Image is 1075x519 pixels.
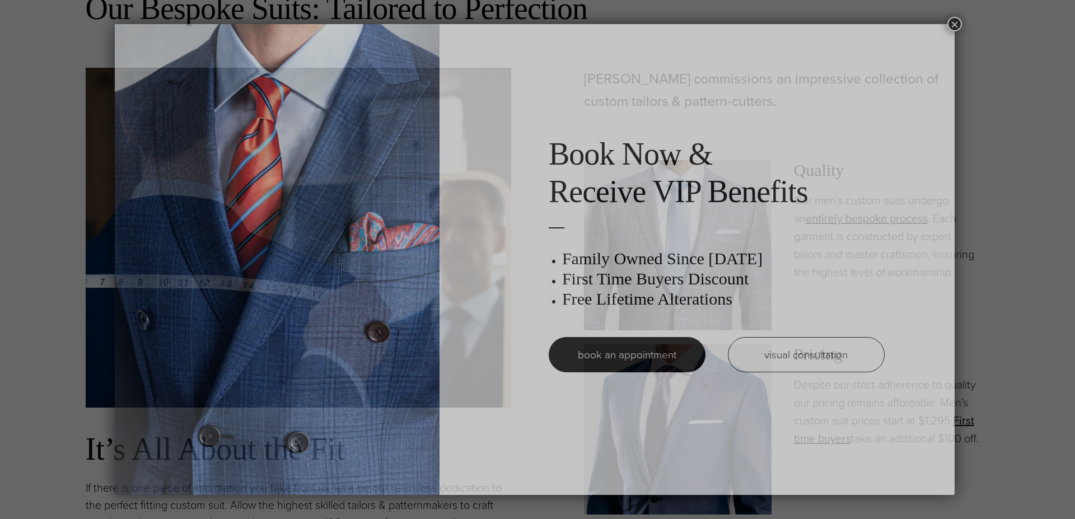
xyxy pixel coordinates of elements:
[549,337,705,372] a: book an appointment
[562,249,885,269] h3: Family Owned Since [DATE]
[549,135,885,211] h2: Book Now & Receive VIP Benefits
[562,269,885,289] h3: First Time Buyers Discount
[728,337,885,372] a: visual consultation
[562,289,885,309] h3: Free Lifetime Alterations
[947,17,962,31] button: Close
[25,8,48,18] span: Help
